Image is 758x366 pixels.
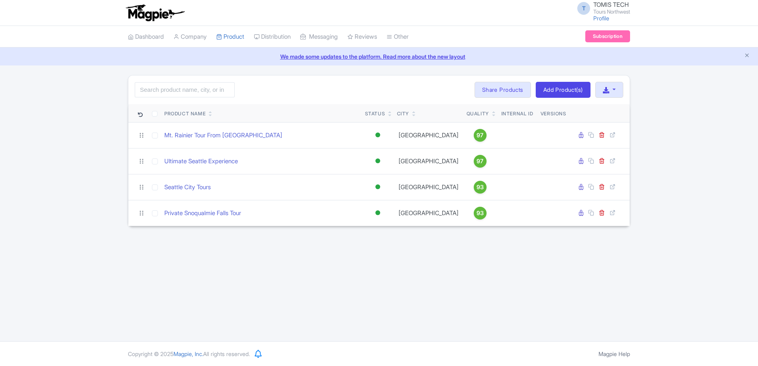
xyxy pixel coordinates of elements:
div: Quality [467,110,489,117]
a: Product [216,26,244,48]
a: Distribution [254,26,291,48]
span: 97 [477,157,483,166]
a: Profile [593,15,609,22]
a: Private Snoqualmie Falls Tour [164,209,241,218]
a: 97 [467,129,494,142]
div: Active [374,181,382,193]
div: City [397,110,409,117]
div: Active [374,155,382,167]
div: Product Name [164,110,205,117]
td: [GEOGRAPHIC_DATA] [394,200,463,226]
a: Dashboard [128,26,164,48]
input: Search product name, city, or interal id [135,82,235,97]
a: Share Products [475,82,531,98]
a: 93 [467,181,494,194]
small: Tours Northwest [593,9,630,14]
a: Reviews [347,26,377,48]
div: Active [374,129,382,141]
a: Subscription [585,30,630,42]
img: logo-ab69f6fb50320c5b225c76a69d11143b.png [124,4,186,22]
div: Status [365,110,385,117]
td: [GEOGRAPHIC_DATA] [394,174,463,200]
a: Other [387,26,409,48]
span: TOMIS TECH [593,1,629,8]
a: Messaging [300,26,338,48]
a: 93 [467,207,494,220]
span: Magpie, Inc. [174,350,203,357]
th: Versions [537,104,570,123]
a: Mt. Rainier Tour From [GEOGRAPHIC_DATA] [164,131,282,140]
td: [GEOGRAPHIC_DATA] [394,122,463,148]
span: 97 [477,131,483,140]
span: 93 [477,209,484,218]
div: Copyright © 2025 All rights reserved. [123,350,255,358]
button: Close announcement [744,51,750,61]
a: Add Product(s) [536,82,590,98]
div: Active [374,207,382,219]
th: Internal ID [497,104,537,123]
a: 97 [467,155,494,168]
a: Magpie Help [598,350,630,357]
a: We made some updates to the platform. Read more about the new layout [5,52,753,61]
a: Seattle City Tours [164,183,211,192]
a: T TOMIS TECH Tours Northwest [572,2,630,14]
span: T [577,2,590,15]
span: 93 [477,183,484,192]
a: Ultimate Seattle Experience [164,157,238,166]
td: [GEOGRAPHIC_DATA] [394,148,463,174]
a: Company [174,26,207,48]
